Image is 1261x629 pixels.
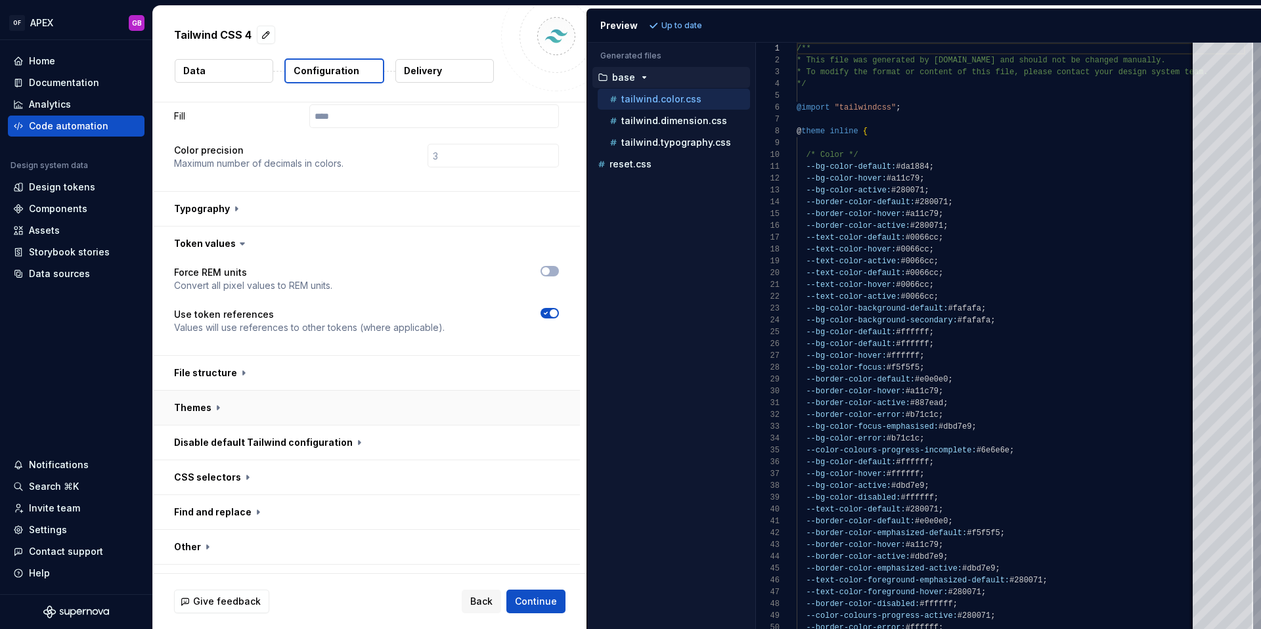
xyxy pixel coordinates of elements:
span: --text-color-default: [806,233,905,242]
span: ; [933,493,938,502]
span: --bg-color-error: [806,434,886,443]
span: ; [929,328,933,337]
span: --bg-color-default: [806,339,896,349]
div: 46 [756,575,780,586]
span: --text-color-foreground-hover: [806,588,948,597]
span: #280071 [948,588,981,597]
div: Design tokens [29,181,95,194]
div: Help [29,567,50,580]
div: 19 [756,255,780,267]
div: 20 [756,267,780,279]
span: #b71c1c [886,434,919,443]
div: APEX [30,16,53,30]
p: base [612,72,635,83]
span: --color-colours-progress-active: [806,611,957,620]
div: 3 [756,66,780,78]
div: 45 [756,563,780,575]
span: ; [939,505,943,514]
a: Documentation [8,72,144,93]
span: #ffffff [886,351,919,360]
span: #0066cc [900,292,933,301]
span: --bg-color-hover: [806,351,886,360]
span: lease contact your design system team. [1028,68,1208,77]
span: --border-color-emphasized-active: [806,564,962,573]
input: 3 [428,144,559,167]
span: --bg-color-focus-emphasised: [806,422,939,431]
span: ; [924,481,929,490]
p: Configuration [294,64,359,77]
span: #280071 [1009,576,1042,585]
button: OFAPEXGB [3,9,150,37]
span: ; [948,198,952,207]
span: --bg-color-active: [806,186,891,195]
button: tailwind.typography.css [598,135,750,150]
span: ; [939,387,943,396]
div: 4 [756,78,780,90]
a: Design tokens [8,177,144,198]
span: #887ead [910,399,942,408]
div: Contact support [29,545,103,558]
span: ; [943,552,948,561]
div: Components [29,202,87,215]
a: Settings [8,519,144,540]
span: ; [971,422,976,431]
div: 14 [756,196,780,208]
div: GB [132,18,142,28]
button: Continue [506,590,565,613]
p: tailwind.dimension.css [621,116,727,126]
span: ; [1000,529,1004,538]
a: Storybook stories [8,242,144,263]
p: reset.css [609,159,652,169]
div: 15 [756,208,780,220]
button: Data [175,59,273,83]
div: 33 [756,421,780,433]
span: #ffffff [886,469,919,479]
span: ; [929,162,933,171]
span: #a11c79 [905,209,938,219]
span: #ffffff [896,458,929,467]
div: 17 [756,232,780,244]
div: 16 [756,220,780,232]
div: 10 [756,149,780,161]
span: #dbd7e9 [910,552,942,561]
span: --bg-color-default: [806,328,896,337]
span: #0066cc [896,245,929,254]
span: --bg-color-default: [806,162,896,171]
p: Maximum number of decimals in colors. [174,157,343,170]
span: /* Color */ [806,150,858,160]
button: Search ⌘K [8,476,144,497]
a: Assets [8,220,144,241]
span: ; [943,399,948,408]
span: #6e6e6e [976,446,1009,455]
p: tailwind.color.css [621,94,701,104]
span: #280071 [910,221,942,230]
a: Supernova Logo [43,605,109,618]
span: ; [981,588,985,597]
span: ; [929,458,933,467]
div: Documentation [29,76,99,89]
div: Design system data [11,160,88,171]
button: Notifications [8,454,144,475]
span: ; [929,339,933,349]
a: Invite team [8,498,144,519]
span: theme [801,127,825,136]
span: ; [939,410,943,420]
div: 8 [756,125,780,137]
span: #e0e0e0 [915,517,948,526]
p: Fill [174,110,304,123]
div: Search ⌘K [29,480,79,493]
span: --border-color-disabled: [806,599,919,609]
span: * To modify the format or content of this file, p [797,68,1029,77]
span: ; [1009,446,1014,455]
div: 18 [756,244,780,255]
div: 30 [756,385,780,397]
button: Configuration [284,58,384,83]
p: tailwind.typography.css [621,137,731,148]
span: #0066cc [905,269,938,278]
div: 7 [756,114,780,125]
span: #0066cc [896,280,929,290]
a: Analytics [8,94,144,115]
div: Notifications [29,458,89,471]
div: 1 [756,43,780,54]
span: #ffffff [896,328,929,337]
